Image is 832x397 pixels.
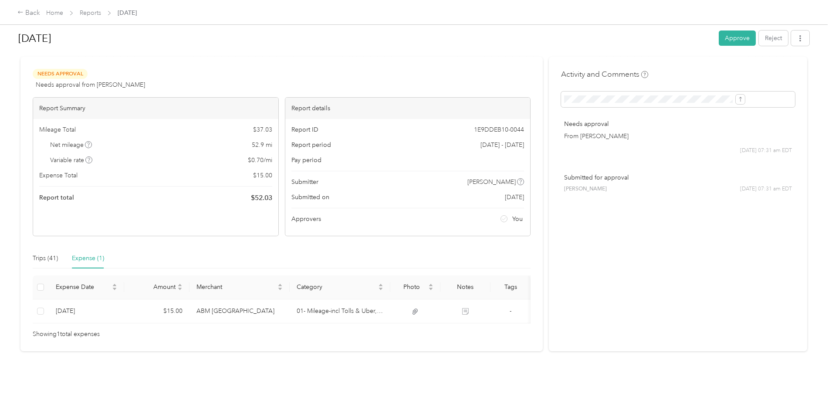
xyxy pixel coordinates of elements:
[46,9,63,17] a: Home
[56,283,110,291] span: Expense Date
[72,254,104,263] div: Expense (1)
[17,8,40,18] div: Back
[80,9,101,17] a: Reports
[740,147,792,155] span: [DATE] 07:31 am EDT
[510,307,511,315] span: -
[440,275,490,299] th: Notes
[49,275,124,299] th: Expense Date
[505,193,524,202] span: [DATE]
[740,185,792,193] span: [DATE] 07:31 am EDT
[564,185,607,193] span: [PERSON_NAME]
[378,282,383,288] span: caret-up
[512,214,523,224] span: You
[124,299,189,323] td: $15.00
[49,299,124,323] td: 8-27-2025
[285,98,531,119] div: Report details
[783,348,832,397] iframe: Everlance-gr Chat Button Frame
[428,282,433,288] span: caret-up
[18,28,713,49] h1: Aug 2025
[291,140,331,149] span: Report period
[291,156,321,165] span: Pay period
[196,283,276,291] span: Merchant
[297,283,376,291] span: Category
[253,125,272,134] span: $ 37.03
[177,286,183,292] span: caret-down
[561,69,648,80] h4: Activity and Comments
[291,193,329,202] span: Submitted on
[33,329,100,339] span: Showing 1 total expenses
[50,140,92,149] span: Net mileage
[50,156,93,165] span: Variable rate
[33,254,58,263] div: Trips (41)
[291,214,321,224] span: Approvers
[291,125,318,134] span: Report ID
[189,299,290,323] td: ABM Great Lakes Science Center
[131,283,176,291] span: Amount
[36,80,145,89] span: Needs approval from [PERSON_NAME]
[290,275,390,299] th: Category
[497,283,524,291] div: Tags
[112,282,117,288] span: caret-up
[397,283,426,291] span: Photo
[33,69,88,79] span: Needs Approval
[480,140,524,149] span: [DATE] - [DATE]
[252,140,272,149] span: 52.9 mi
[490,275,531,299] th: Tags
[177,282,183,288] span: caret-up
[39,171,78,180] span: Expense Total
[378,286,383,292] span: caret-down
[467,177,516,187] span: [PERSON_NAME]
[39,125,76,134] span: Mileage Total
[564,119,792,129] p: Needs approval
[248,156,272,165] span: $ 0.70 / mi
[474,125,524,134] span: 1E9DDEB10-0044
[277,282,283,288] span: caret-up
[719,31,756,46] button: Approve
[291,177,318,187] span: Submitter
[564,132,792,141] p: From [PERSON_NAME]
[118,8,137,17] span: [DATE]
[189,275,290,299] th: Merchant
[390,275,440,299] th: Photo
[253,171,272,180] span: $ 15.00
[112,286,117,292] span: caret-down
[251,193,272,203] span: $ 52.03
[277,286,283,292] span: caret-down
[564,173,792,182] p: Submitted for approval
[759,31,788,46] button: Reject
[39,193,74,202] span: Report total
[490,299,531,323] td: -
[33,98,278,119] div: Report Summary
[428,286,433,292] span: caret-down
[290,299,390,323] td: 01- Mileage-incl Tolls & Uber, Etc.(66010 )
[124,275,189,299] th: Amount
